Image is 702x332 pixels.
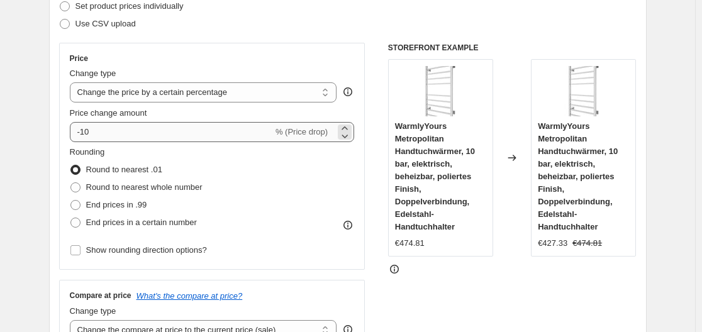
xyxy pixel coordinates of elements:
span: % (Price drop) [276,127,328,136]
div: help [342,86,354,98]
span: Change type [70,306,116,316]
span: Rounding [70,147,105,157]
span: Change type [70,69,116,78]
span: Price change amount [70,108,147,118]
h3: Price [70,53,88,64]
span: End prices in .99 [86,200,147,209]
span: WarmlyYours Metropolitan Handtuchwärmer, 10 bar, elektrisch, beheizbar, poliertes Finish, Doppelv... [395,121,475,231]
span: WarmlyYours Metropolitan Handtuchwärmer, 10 bar, elektrisch, beheizbar, poliertes Finish, Doppelv... [538,121,618,231]
span: Round to nearest .01 [86,165,162,174]
span: Set product prices individually [75,1,184,11]
span: Round to nearest whole number [86,182,203,192]
div: €474.81 [395,237,425,250]
span: End prices in a certain number [86,218,197,227]
h6: STOREFRONT EXAMPLE [388,43,637,53]
img: 61I9zPOvGfL_80x.jpg [415,66,465,116]
input: -15 [70,122,273,142]
button: What's the compare at price? [136,291,243,301]
span: Show rounding direction options? [86,245,207,255]
strike: €474.81 [572,237,602,250]
span: Use CSV upload [75,19,136,28]
h3: Compare at price [70,290,131,301]
img: 61I9zPOvGfL_80x.jpg [559,66,609,116]
div: €427.33 [538,237,567,250]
